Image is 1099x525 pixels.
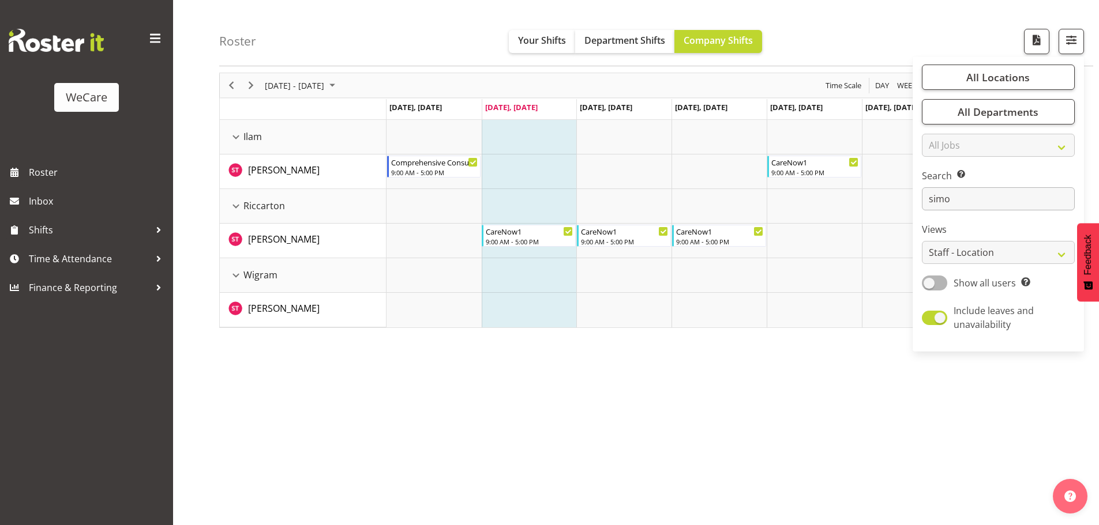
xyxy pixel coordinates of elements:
[873,78,891,93] button: Timeline Day
[485,102,538,112] span: [DATE], [DATE]
[676,237,763,246] div: 9:00 AM - 5:00 PM
[486,225,573,237] div: CareNow1
[241,73,261,97] div: Next
[958,105,1038,119] span: All Departments
[896,78,918,93] span: Week
[248,302,320,315] span: [PERSON_NAME]
[29,250,150,267] span: Time & Attendance
[29,164,167,181] span: Roster
[509,30,575,53] button: Your Shifts
[387,156,481,177] div: Simone Turner"s event - Comprehensive Consult Begin From Monday, September 8, 2025 at 9:00:00 AM ...
[922,65,1075,90] button: All Locations
[389,102,442,112] span: [DATE], [DATE]
[220,189,387,224] td: Riccarton resource
[486,237,573,246] div: 9:00 AM - 5:00 PM
[895,78,919,93] button: Timeline Week
[220,120,387,154] td: Ilam resource
[674,30,762,53] button: Company Shifts
[1077,223,1099,301] button: Feedback - Show survey
[29,221,150,239] span: Shifts
[9,29,104,52] img: Rosterit website logo
[824,78,864,93] button: Time Scale
[518,34,566,47] span: Your Shifts
[1064,490,1076,502] img: help-xxl-2.png
[248,164,320,176] span: [PERSON_NAME]
[577,225,671,247] div: Simone Turner"s event - CareNow1 Begin From Wednesday, September 10, 2025 at 9:00:00 AM GMT+12:00...
[922,187,1075,210] input: Search
[391,156,478,168] div: Comprehensive Consult
[966,70,1030,84] span: All Locations
[29,192,167,210] span: Inbox
[684,34,753,47] span: Company Shifts
[243,199,285,213] span: Riccarton
[771,168,858,177] div: 9:00 AM - 5:00 PM
[824,78,862,93] span: Time Scale
[248,301,320,315] a: [PERSON_NAME]
[584,34,665,47] span: Department Shifts
[675,102,727,112] span: [DATE], [DATE]
[263,78,340,93] button: September 08 - 14, 2025
[676,225,763,237] div: CareNow1
[220,224,387,258] td: Simone Turner resource
[770,102,823,112] span: [DATE], [DATE]
[248,232,320,246] a: [PERSON_NAME]
[922,99,1075,124] button: All Departments
[66,89,107,106] div: WeCare
[220,154,387,189] td: Simone Turner resource
[954,277,1016,289] span: Show all users
[222,73,241,97] div: Previous
[220,293,387,327] td: Simone Turner resource
[482,225,576,247] div: Simone Turner"s event - CareNow1 Begin From Tuesday, September 9, 2025 at 9:00:00 AM GMT+12:00 En...
[580,102,632,112] span: [DATE], [DATE]
[1083,235,1093,275] span: Feedback
[1059,29,1084,54] button: Filter Shifts
[1024,29,1049,54] button: Download a PDF of the roster according to the set date range.
[264,78,325,93] span: [DATE] - [DATE]
[922,169,1075,183] label: Search
[248,163,320,177] a: [PERSON_NAME]
[954,304,1034,331] span: Include leaves and unavailability
[922,222,1075,236] label: Views
[874,78,890,93] span: Day
[29,279,150,296] span: Finance & Reporting
[581,225,668,237] div: CareNow1
[387,120,1052,327] table: Timeline Week of September 9, 2025
[865,102,918,112] span: [DATE], [DATE]
[220,258,387,293] td: Wigram resource
[575,30,674,53] button: Department Shifts
[391,168,478,177] div: 9:00 AM - 5:00 PM
[248,233,320,245] span: [PERSON_NAME]
[672,225,766,247] div: Simone Turner"s event - CareNow1 Begin From Thursday, September 11, 2025 at 9:00:00 AM GMT+12:00 ...
[219,73,1053,328] div: Timeline Week of September 9, 2025
[243,268,277,282] span: Wigram
[243,130,262,143] span: Ilam
[581,237,668,246] div: 9:00 AM - 5:00 PM
[767,156,861,177] div: Simone Turner"s event - CareNow1 Begin From Friday, September 12, 2025 at 9:00:00 AM GMT+12:00 En...
[219,35,256,48] h4: Roster
[243,78,259,93] button: Next
[224,78,239,93] button: Previous
[771,156,858,168] div: CareNow1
